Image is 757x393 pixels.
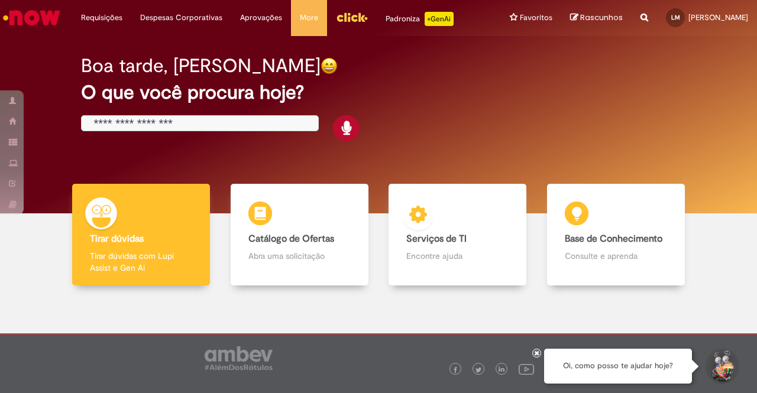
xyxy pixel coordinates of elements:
img: logo_footer_facebook.png [452,367,458,373]
a: Catálogo de Ofertas Abra uma solicitação [221,184,379,286]
p: Consulte e aprenda [565,250,667,262]
p: Encontre ajuda [406,250,509,262]
img: logo_footer_ambev_rotulo_gray.png [205,346,273,370]
b: Catálogo de Ofertas [248,233,334,245]
span: Favoritos [520,12,552,24]
span: [PERSON_NAME] [688,12,748,22]
div: Padroniza [386,12,454,26]
b: Serviços de TI [406,233,467,245]
p: +GenAi [425,12,454,26]
p: Abra uma solicitação [248,250,351,262]
img: click_logo_yellow_360x200.png [336,8,368,26]
a: Tirar dúvidas Tirar dúvidas com Lupi Assist e Gen Ai [62,184,221,286]
span: More [300,12,318,24]
img: logo_footer_linkedin.png [499,366,504,373]
h2: Boa tarde, [PERSON_NAME] [81,56,321,76]
img: logo_footer_twitter.png [475,367,481,373]
button: Iniciar Conversa de Suporte [704,349,739,384]
div: Oi, como posso te ajudar hoje? [544,349,692,384]
span: Aprovações [240,12,282,24]
span: Rascunhos [580,12,623,23]
p: Tirar dúvidas com Lupi Assist e Gen Ai [90,250,192,274]
b: Tirar dúvidas [90,233,144,245]
img: logo_footer_youtube.png [519,361,534,376]
b: Base de Conhecimento [565,233,662,245]
a: Serviços de TI Encontre ajuda [378,184,537,286]
a: Base de Conhecimento Consulte e aprenda [537,184,695,286]
span: LM [671,14,680,21]
img: ServiceNow [1,6,62,30]
img: happy-face.png [321,57,338,74]
span: Despesas Corporativas [140,12,222,24]
a: Rascunhos [570,12,623,24]
h2: O que você procura hoje? [81,82,675,103]
span: Requisições [81,12,122,24]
